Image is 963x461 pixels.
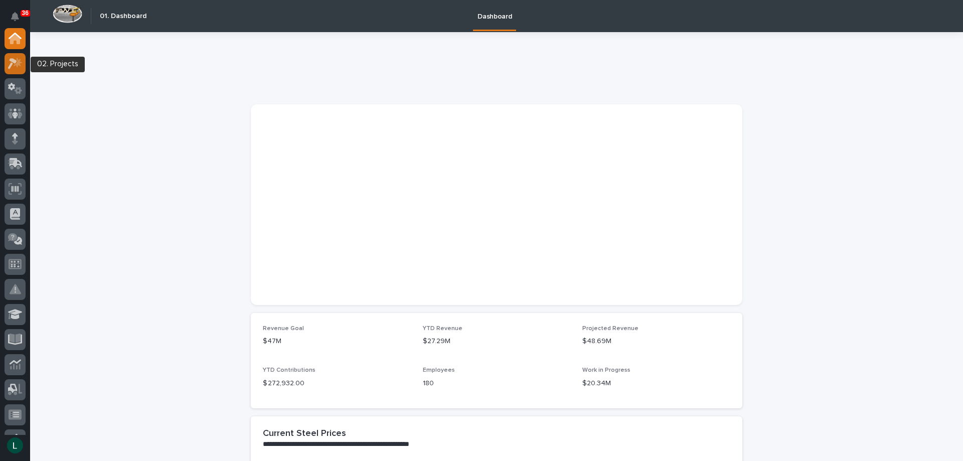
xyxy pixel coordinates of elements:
p: 180 [423,378,571,389]
div: Notifications36 [13,12,26,28]
span: Projected Revenue [582,326,638,332]
span: Employees [423,367,455,373]
p: 36 [22,10,29,17]
span: Revenue Goal [263,326,304,332]
span: YTD Revenue [423,326,462,332]
p: $47M [263,336,411,347]
h2: 01. Dashboard [100,12,146,21]
p: $48.69M [582,336,730,347]
p: $ 272,932.00 [263,378,411,389]
button: Notifications [5,6,26,27]
img: Workspace Logo [53,5,82,23]
span: YTD Contributions [263,367,315,373]
span: Work in Progress [582,367,630,373]
h2: Current Steel Prices [263,428,346,439]
p: $27.29M [423,336,571,347]
p: $20.34M [582,378,730,389]
button: users-avatar [5,435,26,456]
